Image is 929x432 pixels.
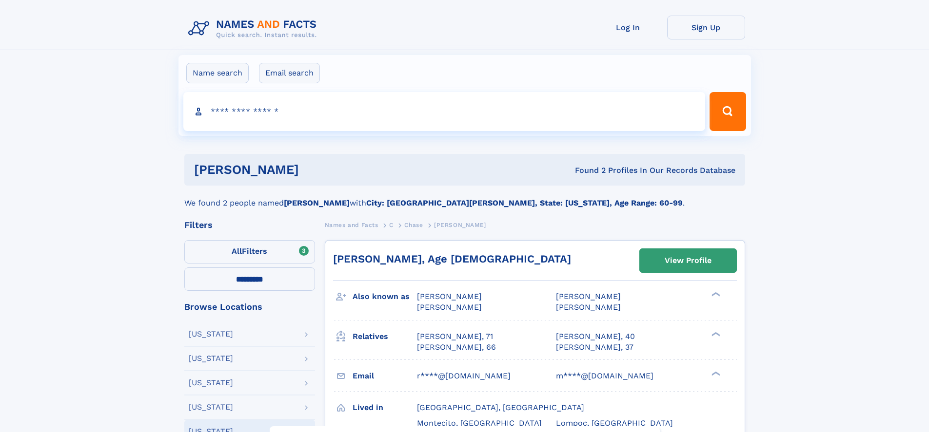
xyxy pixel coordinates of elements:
[640,249,736,272] a: View Profile
[667,16,745,39] a: Sign Up
[189,355,233,362] div: [US_STATE]
[709,291,721,298] div: ❯
[353,399,417,416] h3: Lived in
[184,16,325,42] img: Logo Names and Facts
[189,379,233,387] div: [US_STATE]
[417,418,542,428] span: Montecito, [GEOGRAPHIC_DATA]
[183,92,706,131] input: search input
[184,240,315,263] label: Filters
[366,198,683,207] b: City: [GEOGRAPHIC_DATA][PERSON_NAME], State: [US_STATE], Age Range: 60-99
[389,222,394,228] span: C
[259,63,320,83] label: Email search
[404,219,423,231] a: Chase
[556,292,621,301] span: [PERSON_NAME]
[556,331,635,342] a: [PERSON_NAME], 40
[437,165,735,176] div: Found 2 Profiles In Our Records Database
[353,288,417,305] h3: Also known as
[709,331,721,337] div: ❯
[189,403,233,411] div: [US_STATE]
[417,302,482,312] span: [PERSON_NAME]
[189,330,233,338] div: [US_STATE]
[184,186,745,209] div: We found 2 people named with .
[186,63,249,83] label: Name search
[556,302,621,312] span: [PERSON_NAME]
[389,219,394,231] a: C
[556,342,633,353] a: [PERSON_NAME], 37
[325,219,378,231] a: Names and Facts
[194,164,437,176] h1: [PERSON_NAME]
[184,221,315,229] div: Filters
[417,403,584,412] span: [GEOGRAPHIC_DATA], [GEOGRAPHIC_DATA]
[665,249,712,272] div: View Profile
[417,342,496,353] a: [PERSON_NAME], 66
[556,418,673,428] span: Lompoc, [GEOGRAPHIC_DATA]
[232,246,242,256] span: All
[284,198,350,207] b: [PERSON_NAME]
[404,222,423,228] span: Chase
[710,92,746,131] button: Search Button
[417,292,482,301] span: [PERSON_NAME]
[333,253,571,265] a: [PERSON_NAME], Age [DEMOGRAPHIC_DATA]
[184,302,315,311] div: Browse Locations
[434,222,486,228] span: [PERSON_NAME]
[589,16,667,39] a: Log In
[353,328,417,345] h3: Relatives
[353,368,417,384] h3: Email
[709,370,721,376] div: ❯
[417,331,493,342] a: [PERSON_NAME], 71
